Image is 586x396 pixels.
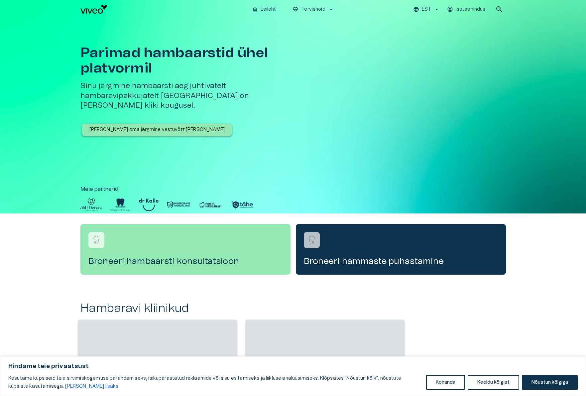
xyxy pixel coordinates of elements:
[230,198,254,211] img: Partner logo
[252,6,258,12] span: home
[80,301,506,316] h2: Hambaravi kliinikud
[307,235,317,245] img: Broneeri hammaste puhastamine logo
[80,5,247,14] a: Navigate to homepage
[80,224,291,275] a: Navigate to service booking
[301,6,325,13] p: Tervishoid
[293,6,298,12] span: ecg_heart
[522,375,578,390] button: Nõustun kõigiga
[88,256,283,267] h4: Broneeri hambaarsti konsultatsioon
[245,320,405,378] span: ‌
[412,5,440,14] button: EST
[80,198,102,211] img: Partner logo
[78,320,237,378] span: ‌
[328,6,334,12] span: keyboard_arrow_down
[426,375,465,390] button: Kohanda
[110,198,131,211] img: Partner logo
[290,5,337,14] button: ecg_heartTervishoidkeyboard_arrow_down
[456,6,486,13] p: Iseteenindus
[249,5,279,14] button: homeEsileht
[8,374,421,390] p: Kasutame küpsiseid teie sirvimiskogemuse parandamiseks, isikupärastatud reklaamide või sisu esita...
[446,5,487,14] button: Iseteenindus
[304,256,498,267] h4: Broneeri hammaste puhastamine
[80,185,506,193] p: Meie partnerid :
[296,224,506,275] a: Navigate to service booking
[80,81,296,110] h5: Sinu järgmine hambaarsti aeg juhtivatelt hambaravipakkujatelt [GEOGRAPHIC_DATA] on [PERSON_NAME] ...
[91,235,101,245] img: Broneeri hambaarsti konsultatsioon logo
[468,375,519,390] button: Keeldu kõigist
[80,45,296,76] h1: Parimad hambaarstid ühel platvormil
[198,198,222,211] img: Partner logo
[80,5,107,14] img: Viveo logo
[65,384,119,389] a: Loe lisaks
[422,6,431,13] p: EST
[167,198,190,211] img: Partner logo
[261,6,276,13] p: Esileht
[89,126,225,133] p: [PERSON_NAME] oma järgmine vastuvõtt [PERSON_NAME]
[82,124,232,136] button: [PERSON_NAME] oma järgmine vastuvõtt [PERSON_NAME]
[8,362,578,370] p: Hindame teie privaatsust
[493,3,506,16] button: open search modal
[495,5,503,13] span: search
[139,198,159,211] img: Partner logo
